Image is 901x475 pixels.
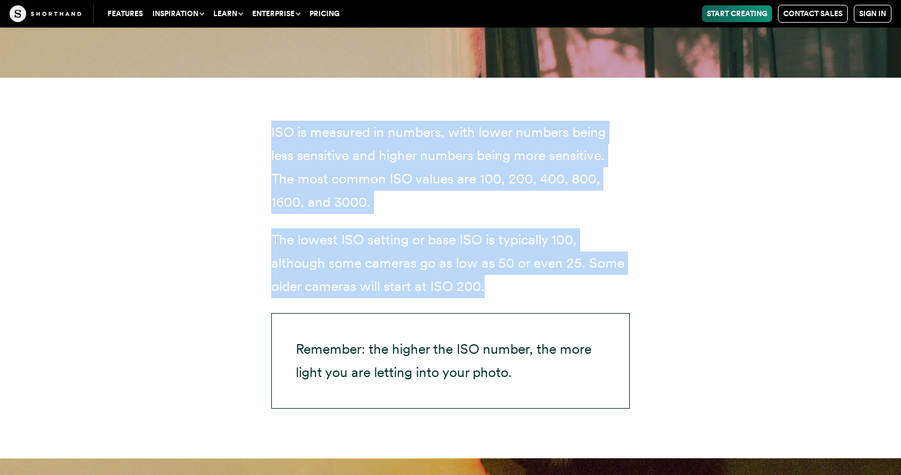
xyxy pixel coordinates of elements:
[148,5,209,22] button: Inspiration
[702,5,772,22] a: Start Creating
[271,228,630,298] p: The lowest ISO setting or base ISO is typically 100, although some cameras go as low as 50 or eve...
[247,5,305,22] button: Enterprise
[271,313,630,409] p: Remember: the higher the ISO number, the more light you are letting into your photo.
[778,5,848,23] a: Contact Sales
[854,5,891,23] a: Sign in
[103,5,148,22] a: Features
[10,5,81,22] img: The Craft
[271,121,630,214] p: ISO is measured in numbers, with lower numbers being less sensitive and higher numbers being more...
[305,5,344,22] a: Pricing
[209,5,247,22] button: Learn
